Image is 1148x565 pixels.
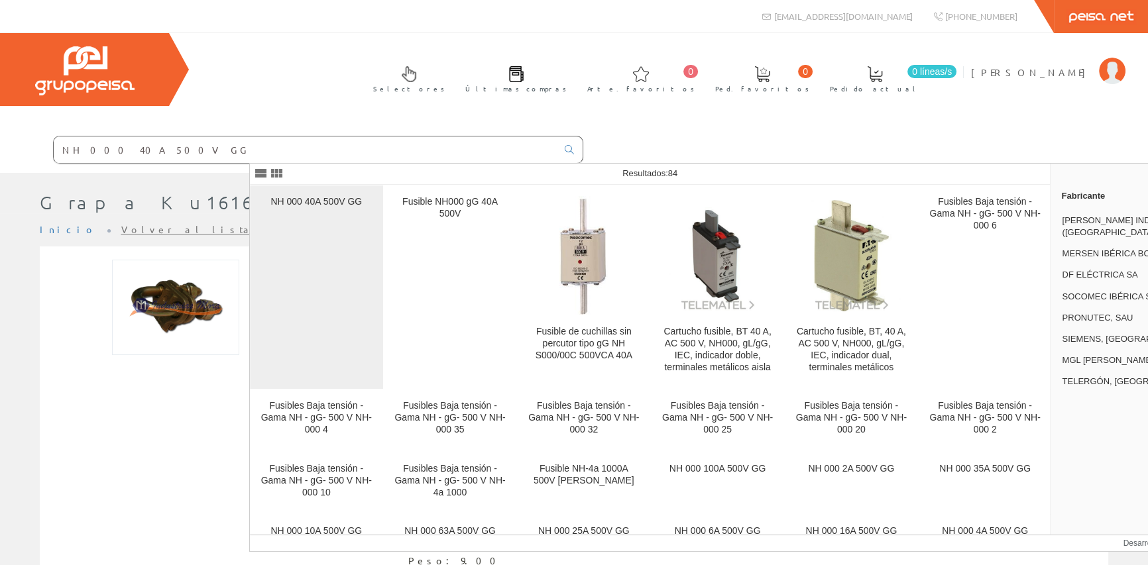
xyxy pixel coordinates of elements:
[651,452,784,514] a: NH 000 100A 500V GG
[785,452,918,514] a: NH 000 2A 500V GG
[121,223,383,235] a: Volver al listado de productos
[662,400,773,435] font: Fusibles Baja tensión - Gama NH - gG- 500 V NH-000 25
[384,389,517,451] a: Fusibles Baja tensión - Gama NH - gG- 500 V NH-000 35
[394,400,505,435] font: Fusibles Baja tensión - Gama NH - gG- 500 V NH-000 35
[384,515,517,552] a: NH 000 63A 500V GG
[929,196,1040,231] font: Fusibles Baja tensión - Gama NH - gG- 500 V NH-000 6
[808,463,894,474] font: NH 000 2A 500V GG
[250,452,383,514] a: Fusibles Baja tensión - Gama NH - gG- 500 V NH-000 10
[939,463,1031,474] font: NH 000 35A 500V GG
[830,83,920,93] font: Pedido actual
[250,185,383,389] a: NH 000 40A 500V GG
[394,463,505,497] font: Fusibles Baja tensión - Gama NH - gG- 500 V NH-4a 1000
[942,525,1028,536] font: NH 000 4A 500V GG
[919,389,1052,451] a: Fusibles Baja tensión - Gama NH - gG- 500 V NH-000 2
[465,83,567,93] font: Últimas compras
[517,515,650,552] a: NH 000 25A 500V GG
[919,452,1052,514] a: NH 000 35A 500V GG
[40,191,972,213] font: Grapa Ku1616-ku1625 _ Bcp14 _ Cu14m-200000 P_pica 14mm -->
[261,463,372,497] font: Fusibles Baja tensión - Gama NH - gG- 500 V NH-000 10
[785,185,918,389] a: Cartucho fusible, BT, 40 A, AC 500 V, NH000, gL/gG, IEC, indicador dual, terminales metálicos Car...
[796,400,907,435] font: Fusibles Baja tensión - Gama NH - gG- 500 V NH-000 20
[517,389,650,451] a: Fusibles Baja tensión - Gama NH - gG- 500 V NH-000 32
[587,83,695,93] font: Arte. favoritos
[919,515,1052,552] a: NH 000 4A 500V GG
[261,400,372,435] font: Fusibles Baja tensión - Gama NH - gG- 500 V NH-000 4
[534,463,634,486] font: Fusible NH-4a 1000A 500V [PERSON_NAME]
[452,55,573,101] a: Últimas compras
[651,515,784,552] a: NH 000 6A 500V GG
[919,185,1052,389] a: Fusibles Baja tensión - Gama NH - gG- 500 V NH-000 6
[774,11,913,22] font: [EMAIL_ADDRESS][DOMAIN_NAME]
[54,136,557,163] input: Buscar ...
[402,196,498,219] font: Fusible NH000 gG 40A 500V
[785,389,918,451] a: Fusibles Baja tensión - Gama NH - gG- 500 V NH-000 20
[538,525,630,536] font: NH 000 25A 500V GG
[715,83,809,93] font: Ped. favoritos
[912,66,952,77] font: 0 líneas/s
[112,260,239,355] img: Foto artículo >grapa Ku1616-ku1625 _ Bcp14 _ Cu14m-200000 P_pica 14mm (192x144)
[1062,313,1133,323] font: PRONUTEC, SAU
[559,196,608,315] img: Fusible de cuchillas sin percutor tipo gG NH S000/00C 500VCA 40A
[250,515,383,552] a: NH 000 10A 500V GG
[663,326,771,372] font: Cartucho fusible, BT 40 A, AC 500 V, NH000, gL/gG, IEC, indicador doble, terminales metálicos aisla
[1061,191,1105,201] font: Fabricante
[35,46,135,95] img: Grupo Peisa
[1062,270,1137,280] font: DF ELÉCTRICA SA
[270,525,362,536] font: NH 000 10A 500V GG
[622,168,668,178] font: Resultados:
[795,200,907,312] img: Cartucho fusible, BT, 40 A, AC 500 V, NH000, gL/gG, IEC, indicador dual, terminales metálicos
[384,185,517,389] a: Fusible NH000 gG 40A 500V
[270,196,362,207] font: NH 000 40A 500V GG
[803,66,808,77] font: 0
[785,515,918,552] a: NH 000 16A 500V GG
[373,83,445,93] font: Selectores
[360,55,451,101] a: Selectores
[517,185,650,389] a: Fusible de cuchillas sin percutor tipo gG NH S000/00C 500VCA 40A Fusible de cuchillas sin percuto...
[384,452,517,514] a: Fusibles Baja tensión - Gama NH - gG- 500 V NH-4a 1000
[250,389,383,451] a: Fusibles Baja tensión - Gama NH - gG- 500 V NH-000 4
[688,66,693,77] font: 0
[528,400,639,435] font: Fusibles Baja tensión - Gama NH - gG- 500 V NH-000 32
[404,525,496,536] font: NH 000 63A 500V GG
[669,463,766,474] font: NH 000 100A 500V GG
[929,400,1040,435] font: Fusibles Baja tensión - Gama NH - gG- 500 V NH-000 2
[517,452,650,514] a: Fusible NH-4a 1000A 500V [PERSON_NAME]
[675,525,761,536] font: NH 000 6A 500V GG
[805,525,897,536] font: NH 000 16A 500V GG
[797,326,906,372] font: Cartucho fusible, BT, 40 A, AC 500 V, NH000, gL/gG, IEC, indicador dual, terminales metálicos
[971,66,1092,78] font: [PERSON_NAME]
[945,11,1017,22] font: [PHONE_NUMBER]
[651,389,784,451] a: Fusibles Baja tensión - Gama NH - gG- 500 V NH-000 25
[651,185,784,389] a: Cartucho fusible, BT 40 A, AC 500 V, NH000, gL/gG, IEC, indicador doble, terminales metálicos ais...
[40,223,96,235] a: Inicio
[661,200,774,312] img: Cartucho fusible, BT 40 A, AC 500 V, NH000, gL/gG, IEC, indicador doble, terminales metálicos aisla
[668,168,677,178] font: 84
[971,55,1125,68] a: [PERSON_NAME]
[536,326,632,360] font: Fusible de cuchillas sin percutor tipo gG NH S000/00C 500VCA 40A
